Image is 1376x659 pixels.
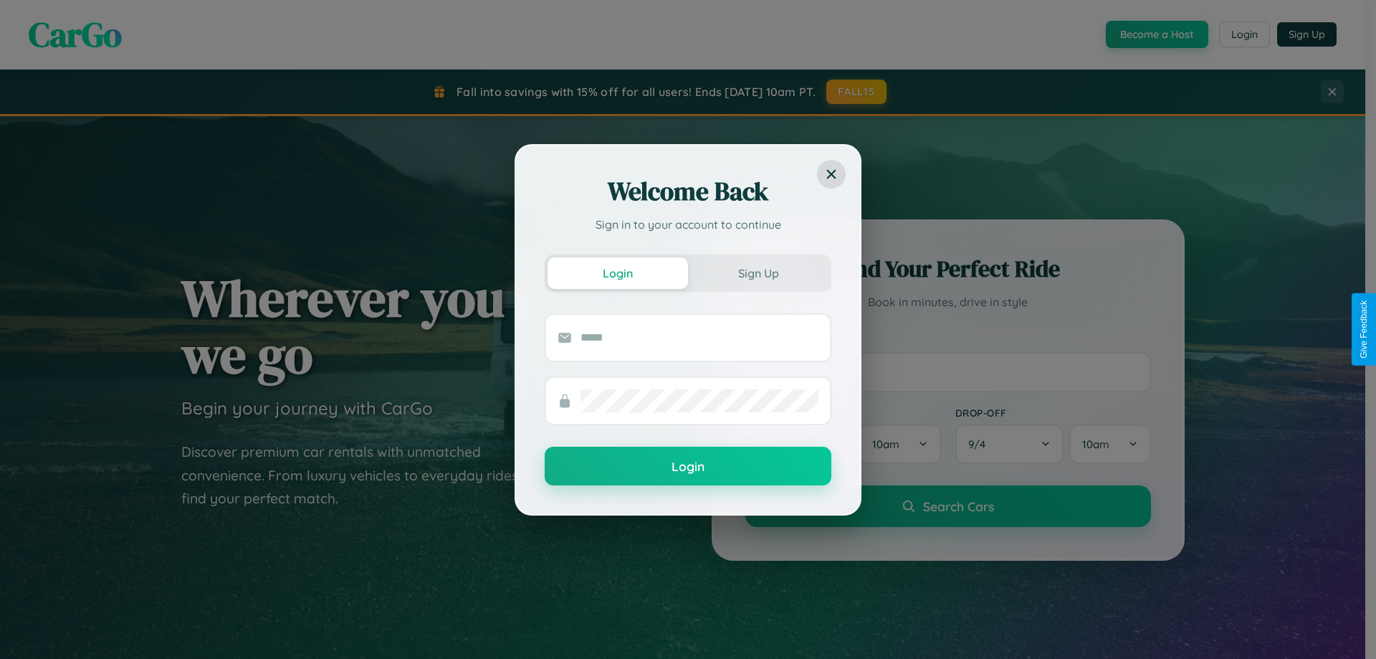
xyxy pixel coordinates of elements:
[545,174,831,209] h2: Welcome Back
[548,257,688,289] button: Login
[545,447,831,485] button: Login
[545,216,831,233] p: Sign in to your account to continue
[688,257,828,289] button: Sign Up
[1359,300,1369,359] div: Give Feedback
